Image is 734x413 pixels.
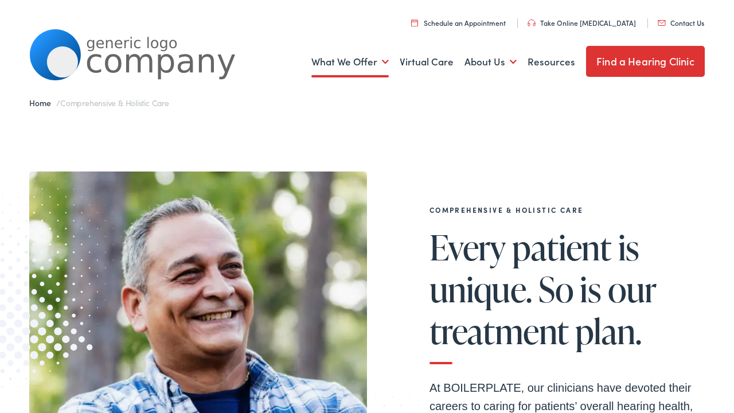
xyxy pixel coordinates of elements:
span: Every [430,228,506,266]
a: Find a Hearing Clinic [586,46,705,77]
span: is [618,228,639,266]
img: utility icon [658,20,666,26]
a: Virtual Care [400,41,454,83]
span: Comprehensive & Holistic Care [60,97,169,108]
a: Home [29,97,56,108]
span: patient [512,228,611,266]
h2: Comprehensive & Holistic Care [430,206,705,214]
a: What We Offer [311,41,389,83]
span: our [608,270,657,308]
img: utility icon [528,20,536,26]
a: Contact Us [658,18,704,28]
span: / [29,97,169,108]
span: plan. [575,312,641,350]
a: Take Online [MEDICAL_DATA] [528,18,636,28]
span: unique. [430,270,532,308]
img: utility icon [411,19,418,26]
a: Resources [528,41,575,83]
a: About Us [464,41,517,83]
span: treatment [430,312,569,350]
span: is [580,270,601,308]
span: So [538,270,573,308]
a: Schedule an Appointment [411,18,506,28]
